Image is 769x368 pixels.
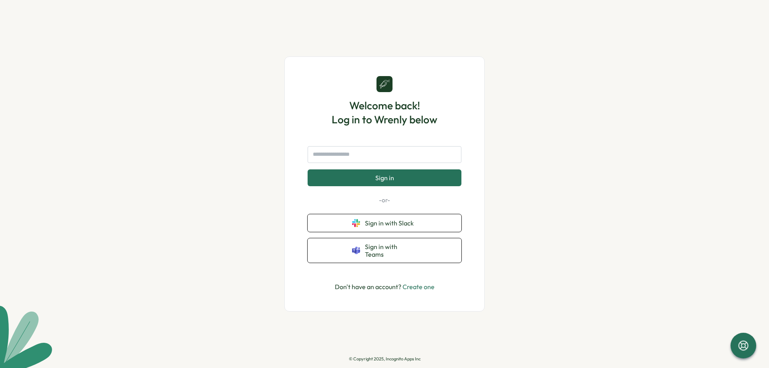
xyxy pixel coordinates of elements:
[349,356,421,362] p: © Copyright 2025, Incognito Apps Inc
[335,282,435,292] p: Don't have an account?
[403,283,435,291] a: Create one
[365,243,417,258] span: Sign in with Teams
[365,219,417,227] span: Sign in with Slack
[308,169,461,186] button: Sign in
[308,238,461,263] button: Sign in with Teams
[375,174,394,181] span: Sign in
[308,214,461,232] button: Sign in with Slack
[308,196,461,205] p: -or-
[332,99,437,127] h1: Welcome back! Log in to Wrenly below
